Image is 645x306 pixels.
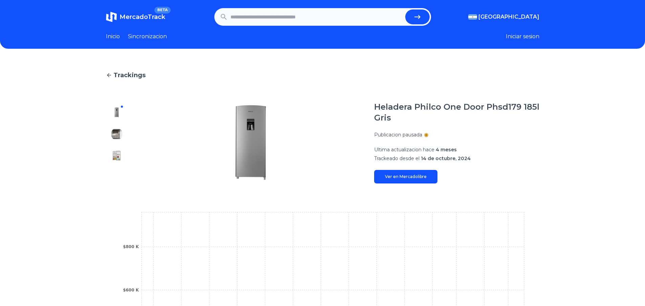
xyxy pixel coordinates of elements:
[120,13,165,21] span: MercadoTrack
[374,170,437,183] a: Ver en Mercadolibre
[111,150,122,161] img: Heladera Philco One Door Phsd179 185l Gris
[374,147,434,153] span: Ultima actualizacion hace
[141,102,361,183] img: Heladera Philco One Door Phsd179 185l Gris
[468,13,539,21] button: [GEOGRAPHIC_DATA]
[374,155,420,161] span: Trackeado desde el
[374,131,422,138] p: Publicacion pausada
[374,102,539,123] h1: Heladera Philco One Door Phsd179 185l Gris
[106,12,165,22] a: MercadoTrackBETA
[113,70,146,80] span: Trackings
[421,155,471,161] span: 14 de octubre, 2024
[436,147,457,153] span: 4 meses
[154,7,170,14] span: BETA
[506,32,539,41] button: Iniciar sesion
[106,70,539,80] a: Trackings
[123,288,139,292] tspan: $600 K
[111,107,122,118] img: Heladera Philco One Door Phsd179 185l Gris
[106,12,117,22] img: MercadoTrack
[468,14,477,20] img: Argentina
[128,32,167,41] a: Sincronizacion
[106,32,120,41] a: Inicio
[123,244,139,249] tspan: $800 K
[111,129,122,139] img: Heladera Philco One Door Phsd179 185l Gris
[478,13,539,21] span: [GEOGRAPHIC_DATA]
